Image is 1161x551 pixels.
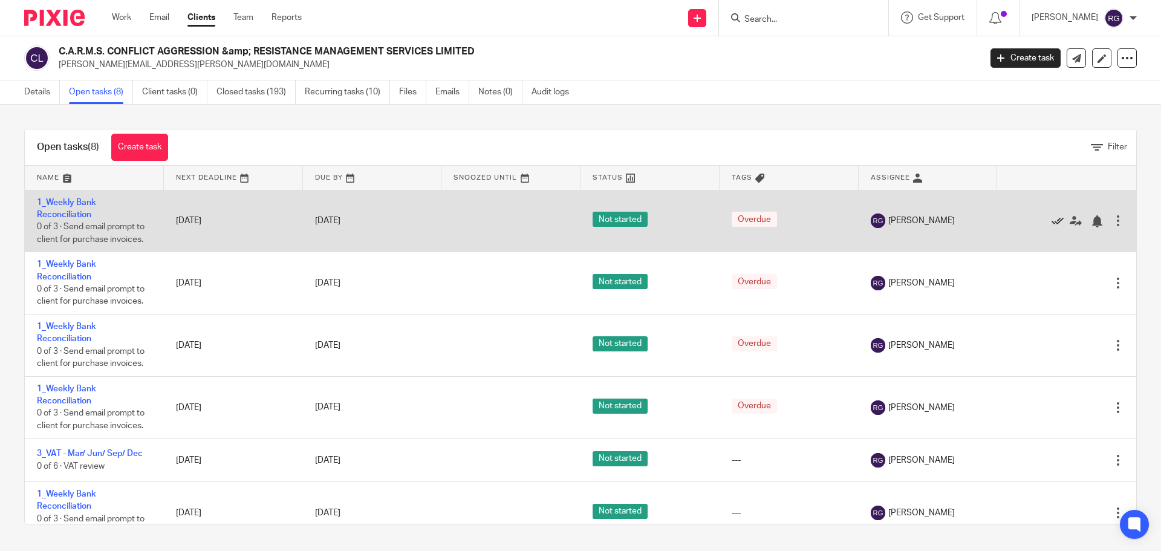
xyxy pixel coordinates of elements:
[732,454,847,466] div: ---
[233,11,253,24] a: Team
[871,453,885,468] img: svg%3E
[871,338,885,353] img: svg%3E
[732,336,777,351] span: Overdue
[732,507,847,519] div: ---
[37,490,96,510] a: 1_Weekly Bank Reconciliation
[593,451,648,466] span: Not started
[111,134,168,161] a: Create task
[59,59,972,71] p: [PERSON_NAME][EMAIL_ADDRESS][PERSON_NAME][DOMAIN_NAME]
[1108,143,1127,151] span: Filter
[37,385,96,405] a: 1_Weekly Bank Reconciliation
[37,462,105,471] span: 0 of 6 · VAT review
[743,15,852,25] input: Search
[164,376,303,439] td: [DATE]
[990,48,1061,68] a: Create task
[69,80,133,104] a: Open tasks (8)
[37,260,96,281] a: 1_Weekly Bank Reconciliation
[164,482,303,544] td: [DATE]
[593,174,623,181] span: Status
[888,402,955,414] span: [PERSON_NAME]
[435,80,469,104] a: Emails
[164,439,303,481] td: [DATE]
[593,504,648,519] span: Not started
[888,277,955,289] span: [PERSON_NAME]
[272,11,302,24] a: Reports
[888,339,955,351] span: [PERSON_NAME]
[37,515,145,536] span: 0 of 3 · Send email prompt to client for purchase invoices.
[37,322,96,343] a: 1_Weekly Bank Reconciliation
[315,341,340,350] span: [DATE]
[24,10,85,26] img: Pixie
[142,80,207,104] a: Client tasks (0)
[37,285,145,306] span: 0 of 3 · Send email prompt to client for purchase invoices.
[164,190,303,252] td: [DATE]
[1052,215,1070,227] a: Mark as done
[24,80,60,104] a: Details
[315,456,340,465] span: [DATE]
[149,11,169,24] a: Email
[593,336,648,351] span: Not started
[478,80,522,104] a: Notes (0)
[871,276,885,290] img: svg%3E
[732,212,777,227] span: Overdue
[164,252,303,315] td: [DATE]
[1104,8,1124,28] img: svg%3E
[315,217,340,225] span: [DATE]
[59,45,790,58] h2: C.A.R.M.S. CONFLICT AGGRESSION &amp; RESISTANCE MANAGEMENT SERVICES LIMITED
[24,45,50,71] img: svg%3E
[871,506,885,520] img: svg%3E
[532,80,578,104] a: Audit logs
[732,274,777,289] span: Overdue
[593,212,648,227] span: Not started
[37,409,145,431] span: 0 of 3 · Send email prompt to client for purchase invoices.
[164,315,303,377] td: [DATE]
[399,80,426,104] a: Files
[315,279,340,287] span: [DATE]
[37,223,145,244] span: 0 of 3 · Send email prompt to client for purchase invoices.
[37,449,143,458] a: 3_VAT - Mar/ Jun/ Sep/ Dec
[305,80,390,104] a: Recurring tasks (10)
[593,274,648,289] span: Not started
[888,215,955,227] span: [PERSON_NAME]
[888,507,955,519] span: [PERSON_NAME]
[593,399,648,414] span: Not started
[454,174,517,181] span: Snoozed Until
[315,403,340,412] span: [DATE]
[88,142,99,152] span: (8)
[37,347,145,368] span: 0 of 3 · Send email prompt to client for purchase invoices.
[187,11,215,24] a: Clients
[871,214,885,228] img: svg%3E
[918,13,964,22] span: Get Support
[888,454,955,466] span: [PERSON_NAME]
[871,400,885,415] img: svg%3E
[315,509,340,517] span: [DATE]
[112,11,131,24] a: Work
[732,174,752,181] span: Tags
[37,198,96,219] a: 1_Weekly Bank Reconciliation
[732,399,777,414] span: Overdue
[1032,11,1098,24] p: [PERSON_NAME]
[216,80,296,104] a: Closed tasks (193)
[37,141,99,154] h1: Open tasks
